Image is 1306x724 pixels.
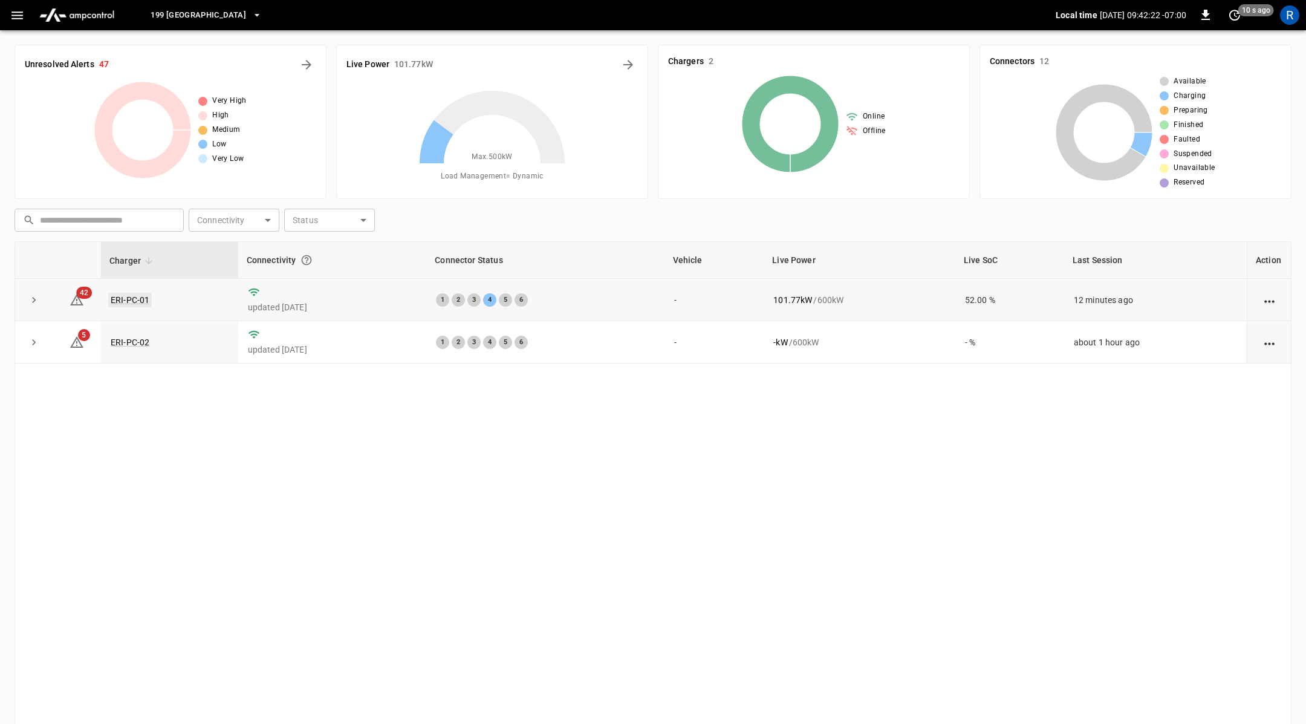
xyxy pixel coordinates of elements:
button: All Alerts [297,55,316,74]
div: profile-icon [1280,5,1299,25]
div: 6 [515,293,528,307]
div: 3 [467,293,481,307]
div: 2 [452,293,465,307]
h6: Connectors [990,55,1035,68]
button: 199 [GEOGRAPHIC_DATA] [146,4,267,27]
span: Charger [109,253,157,268]
img: ampcontrol.io logo [34,4,119,27]
div: 5 [499,293,512,307]
td: - % [955,321,1064,364]
div: Connectivity [247,249,418,271]
td: 52.00 % [955,279,1064,321]
td: - [664,321,764,364]
p: updated [DATE] [248,301,417,313]
h6: Live Power [346,58,389,71]
div: 2 [452,336,465,349]
h6: Unresolved Alerts [25,58,94,71]
td: about 1 hour ago [1064,321,1247,364]
th: Last Session [1064,242,1247,279]
td: 12 minutes ago [1064,279,1247,321]
button: Energy Overview [619,55,638,74]
span: 42 [76,287,92,299]
p: Local time [1056,9,1097,21]
a: ERI-PC-01 [108,293,152,307]
span: Medium [212,124,240,136]
h6: Chargers [668,55,704,68]
h6: 47 [99,58,109,71]
th: Live Power [764,242,955,279]
h6: 2 [709,55,713,68]
span: Faulted [1174,134,1200,146]
span: Suspended [1174,148,1212,160]
div: 3 [467,336,481,349]
div: / 600 kW [773,336,946,348]
span: Unavailable [1174,162,1215,174]
span: Available [1174,76,1206,88]
div: 1 [436,293,449,307]
button: Connection between the charger and our software. [296,249,317,271]
th: Action [1247,242,1291,279]
th: Vehicle [664,242,764,279]
div: action cell options [1262,294,1277,306]
span: Charging [1174,90,1206,102]
span: Reserved [1174,177,1204,189]
div: 4 [483,336,496,349]
a: 42 [70,294,84,304]
div: action cell options [1262,336,1277,348]
h6: 12 [1039,55,1049,68]
span: Preparing [1174,105,1208,117]
td: - [664,279,764,321]
span: Very High [212,95,247,107]
h6: 101.77 kW [394,58,433,71]
span: Low [212,139,226,151]
span: Max. 500 kW [472,151,513,163]
th: Connector Status [426,242,664,279]
button: expand row [25,291,43,309]
span: Load Management = Dynamic [441,171,544,183]
div: 5 [499,336,512,349]
span: 10 s ago [1238,4,1274,16]
span: Very Low [212,153,244,165]
p: updated [DATE] [248,344,417,356]
div: 6 [515,336,528,349]
div: / 600 kW [773,294,946,306]
th: Live SoC [955,242,1064,279]
button: expand row [25,333,43,351]
p: - kW [773,336,787,348]
span: Online [863,111,885,123]
p: [DATE] 09:42:22 -07:00 [1100,9,1186,21]
button: set refresh interval [1225,5,1244,25]
a: ERI-PC-02 [111,338,149,347]
p: 101.77 kW [773,294,812,306]
span: Offline [863,125,886,137]
span: 199 [GEOGRAPHIC_DATA] [151,8,246,22]
span: 5 [78,329,90,341]
div: 1 [436,336,449,349]
a: 5 [70,336,84,346]
span: High [212,109,229,122]
span: Finished [1174,119,1203,131]
div: 4 [483,293,496,307]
